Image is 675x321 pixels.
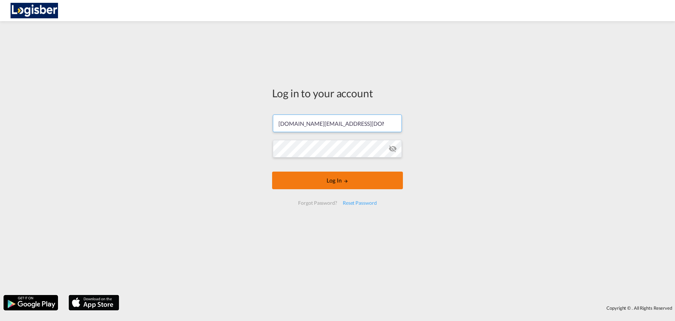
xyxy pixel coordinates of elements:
img: d7a75e507efd11eebffa5922d020a472.png [11,3,58,19]
input: Enter email/phone number [273,115,402,132]
md-icon: icon-eye-off [388,144,397,153]
img: apple.png [68,294,120,311]
button: LOGIN [272,172,403,189]
img: google.png [3,294,59,311]
div: Reset Password [340,197,380,209]
div: Copyright © . All Rights Reserved [123,302,675,314]
div: Forgot Password? [295,197,340,209]
div: Log in to your account [272,86,403,100]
